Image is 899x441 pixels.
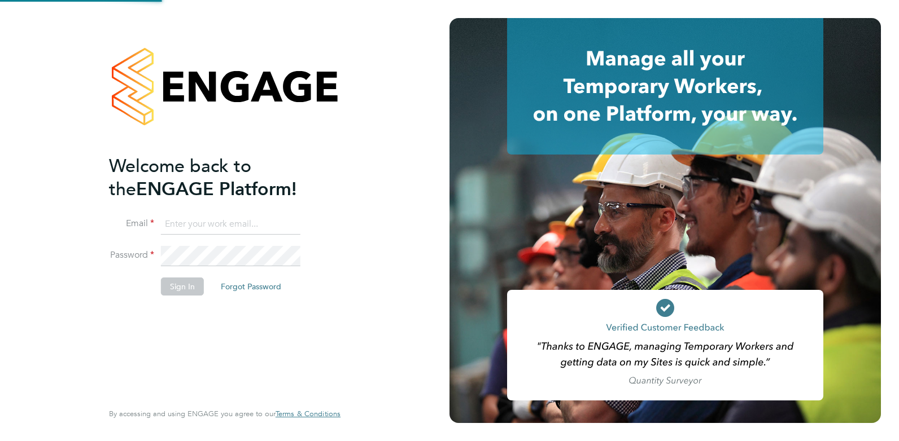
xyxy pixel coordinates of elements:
a: Terms & Conditions [276,409,341,418]
button: Sign In [161,277,204,296]
input: Enter your work email... [161,214,300,235]
span: Welcome back to the [109,155,251,200]
label: Password [109,249,154,261]
h2: ENGAGE Platform! [109,155,329,201]
span: By accessing and using ENGAGE you agree to our [109,409,341,418]
button: Forgot Password [212,277,290,296]
span: Terms & Conditions [276,409,341,418]
label: Email [109,218,154,230]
